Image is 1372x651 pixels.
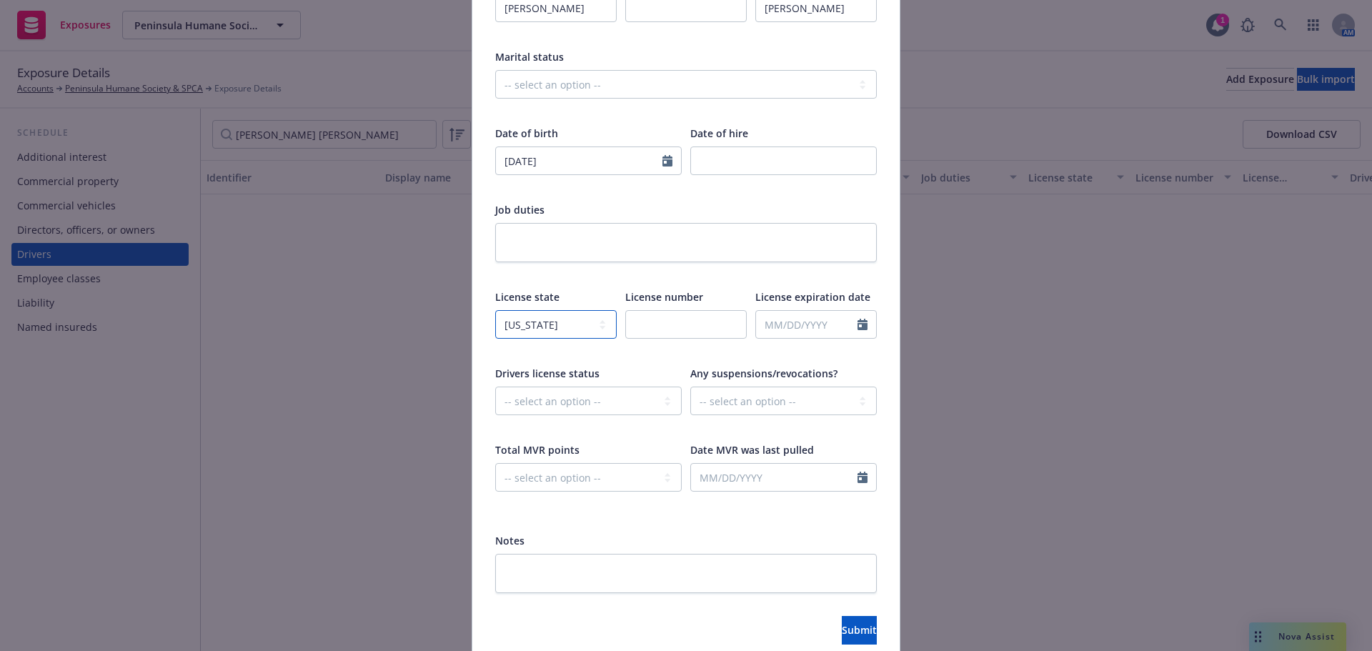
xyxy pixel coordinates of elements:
input: MM/DD/YYYY [691,464,857,491]
span: License expiration date [755,290,870,304]
span: Date of hire [690,126,748,140]
span: Date of birth [495,126,558,140]
input: MM/DD/YYYY [496,147,662,174]
span: Notes [495,534,525,547]
svg: Calendar [857,319,868,330]
span: Submit [842,623,877,637]
span: Date MVR was last pulled [690,443,814,457]
span: Job duties [495,203,545,217]
span: Drivers license status [495,367,600,380]
button: Submit [842,616,877,645]
span: Total MVR points [495,443,580,457]
span: Marital status [495,50,564,64]
input: MM/DD/YYYY [756,311,857,338]
span: License number [625,290,703,304]
span: License state [495,290,560,304]
span: Any suspensions/revocations? [690,367,837,380]
svg: Calendar [662,155,672,167]
svg: Calendar [857,472,868,483]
